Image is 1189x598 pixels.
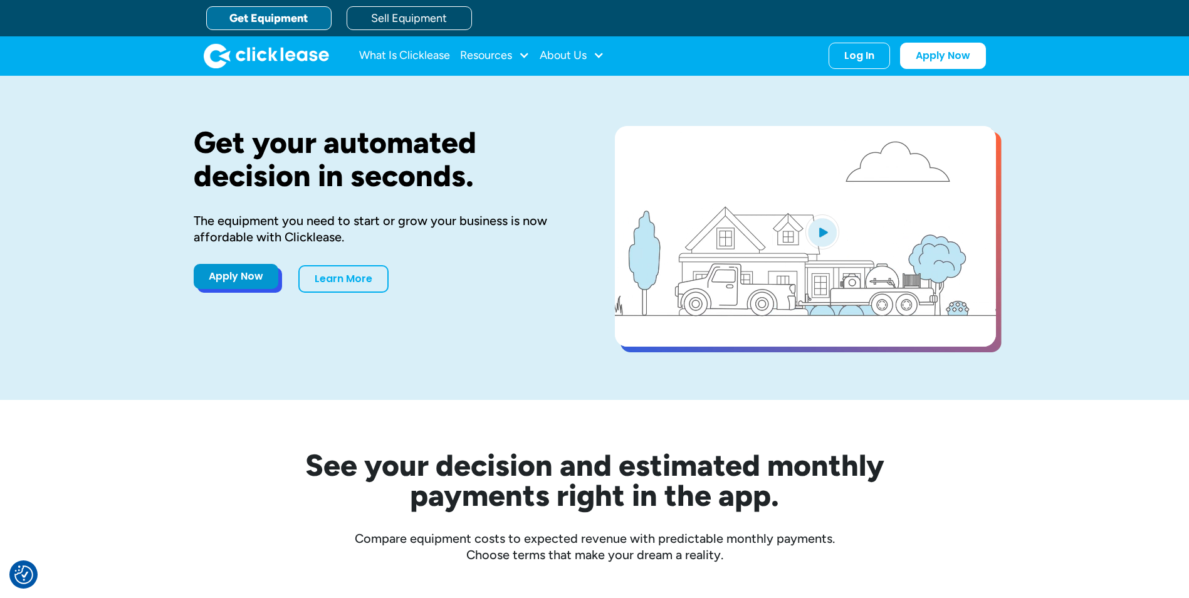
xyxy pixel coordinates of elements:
div: About Us [540,43,604,68]
img: Revisit consent button [14,565,33,584]
a: open lightbox [615,126,996,347]
h2: See your decision and estimated monthly payments right in the app. [244,450,946,510]
div: Log In [844,50,874,62]
div: Compare equipment costs to expected revenue with predictable monthly payments. Choose terms that ... [194,530,996,563]
a: Apply Now [194,264,278,289]
div: The equipment you need to start or grow your business is now affordable with Clicklease. [194,212,575,245]
a: Sell Equipment [347,6,472,30]
a: Learn More [298,265,389,293]
button: Consent Preferences [14,565,33,584]
a: What Is Clicklease [359,43,450,68]
h1: Get your automated decision in seconds. [194,126,575,192]
a: home [204,43,329,68]
a: Apply Now [900,43,986,69]
img: Clicklease logo [204,43,329,68]
a: Get Equipment [206,6,332,30]
div: Resources [460,43,530,68]
img: Blue play button logo on a light blue circular background [805,214,839,249]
